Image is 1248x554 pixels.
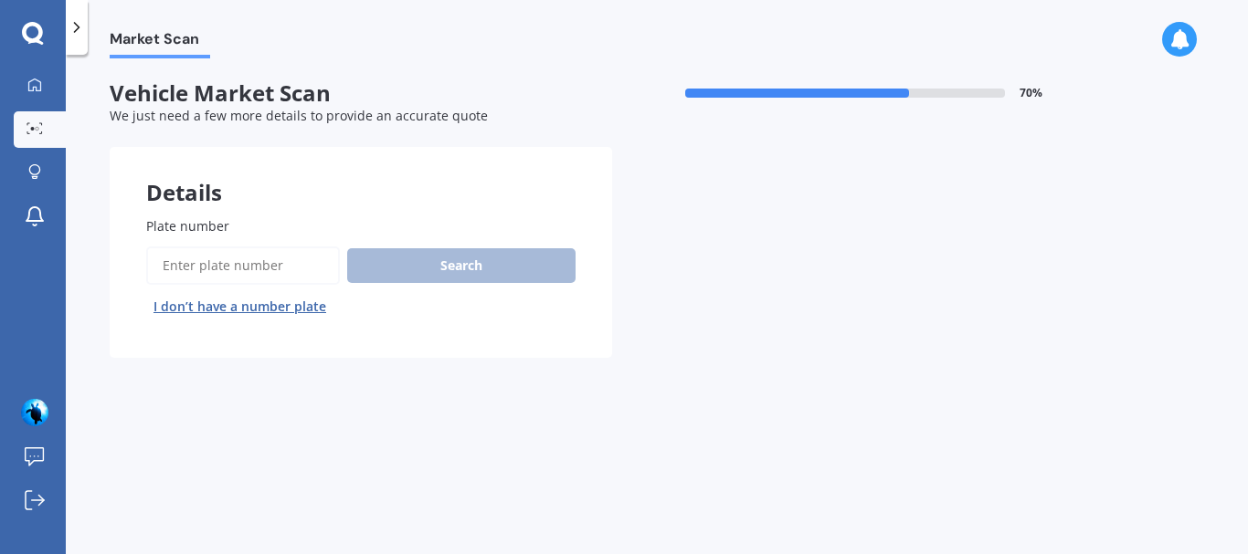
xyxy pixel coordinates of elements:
span: Market Scan [110,30,210,55]
span: Vehicle Market Scan [110,80,612,107]
img: ACg8ocLaaDpxSvVIJ7ilx1ssRcv0khLxDqckMy1JT5S-Nlv5vL0Qtm_g=s96-c [21,399,48,426]
button: I don’t have a number plate [146,292,333,321]
input: Enter plate number [146,246,340,285]
span: 70 % [1020,87,1042,99]
div: Details [110,147,612,202]
span: We just need a few more details to provide an accurate quote [110,107,488,124]
span: Plate number [146,217,229,235]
